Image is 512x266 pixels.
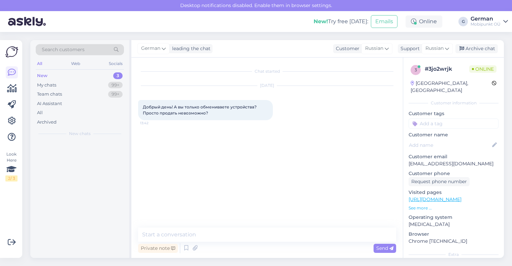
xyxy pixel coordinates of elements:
[141,45,160,52] span: German
[409,238,499,245] p: Chrome [TECHNICAL_ID]
[376,245,393,251] span: Send
[409,153,499,160] p: Customer email
[138,244,178,253] div: Private note
[169,45,211,52] div: leading the chat
[37,82,56,89] div: My chats
[409,119,499,129] input: Add a tag
[409,131,499,138] p: Customer name
[37,72,47,79] div: New
[143,104,258,115] span: Добрый день! А вы только обмениваете устройства? Просто продать невозможно?
[314,18,328,25] b: New!
[42,46,85,53] span: Search customers
[5,45,18,58] img: Askly Logo
[409,189,499,196] p: Visited pages
[333,45,359,52] div: Customer
[108,91,123,98] div: 99+
[37,109,43,116] div: All
[409,141,491,149] input: Add name
[314,18,368,26] div: Try free [DATE]:
[409,221,499,228] p: [MEDICAL_DATA]
[458,17,468,26] div: G
[140,121,165,126] span: 13:42
[409,170,499,177] p: Customer phone
[469,65,497,73] span: Online
[409,231,499,238] p: Browser
[107,59,124,68] div: Socials
[37,100,62,107] div: AI Assistant
[138,68,396,74] div: Chat started
[409,205,499,211] p: See more ...
[409,177,470,186] div: Request phone number
[411,80,492,94] div: [GEOGRAPHIC_DATA], [GEOGRAPHIC_DATA]
[70,59,82,68] div: Web
[471,22,501,27] div: Mobipunkt OÜ
[471,16,501,22] div: German
[455,44,498,53] div: Archive chat
[36,59,43,68] div: All
[409,214,499,221] p: Operating system
[69,131,91,137] span: New chats
[5,151,18,181] div: Look Here
[365,45,383,52] span: Russian
[409,100,499,106] div: Customer information
[409,196,461,202] a: [URL][DOMAIN_NAME]
[5,175,18,181] div: 2 / 3
[415,67,417,72] span: 3
[37,119,57,126] div: Archived
[113,72,123,79] div: 3
[425,65,469,73] div: # 3jo2wrjk
[471,16,508,27] a: GermanMobipunkt OÜ
[108,82,123,89] div: 99+
[371,15,397,28] button: Emails
[409,160,499,167] p: [EMAIL_ADDRESS][DOMAIN_NAME]
[409,252,499,258] div: Extra
[138,82,396,89] div: [DATE]
[425,45,444,52] span: Russian
[409,110,499,117] p: Customer tags
[37,91,62,98] div: Team chats
[398,45,420,52] div: Support
[406,15,442,28] div: Online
